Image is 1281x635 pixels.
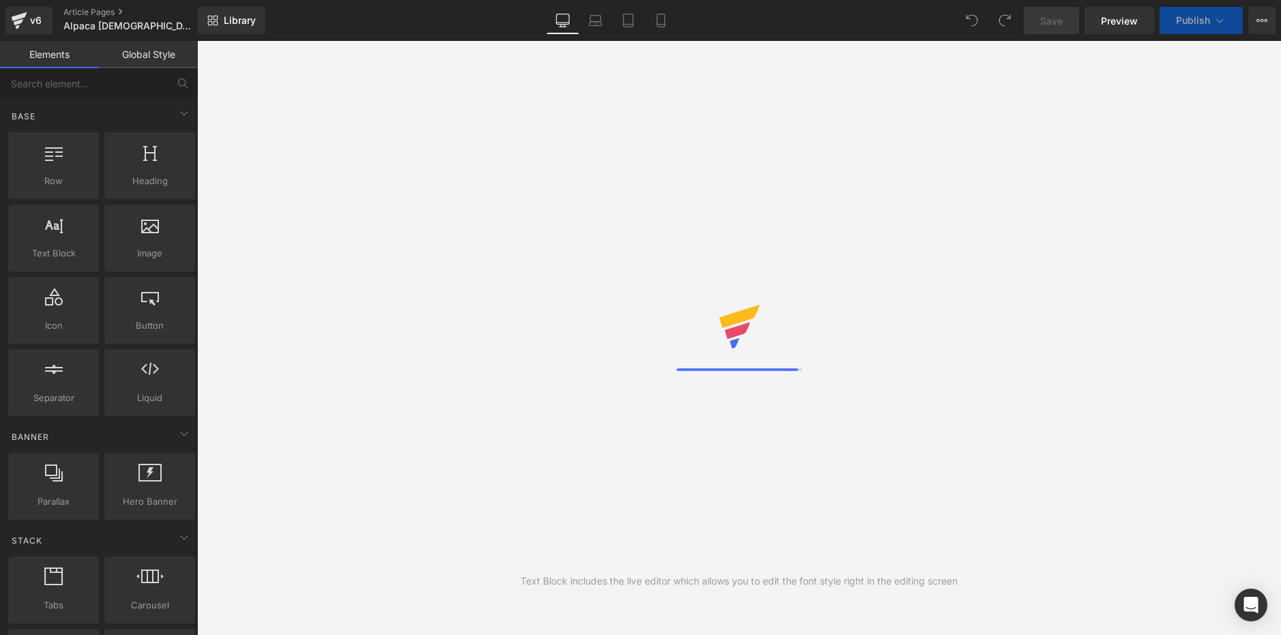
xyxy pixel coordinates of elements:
a: New Library [198,7,265,34]
span: Stack [10,534,44,547]
span: Library [224,14,256,27]
span: Image [108,246,191,261]
span: Liquid [108,391,191,405]
span: Text Block [12,246,95,261]
a: v6 [5,7,53,34]
span: Alpaca [DEMOGRAPHIC_DATA] - 7 Gründe Adv [63,20,194,31]
span: Carousel [108,598,191,612]
button: Redo [991,7,1018,34]
span: Separator [12,391,95,405]
span: Banner [10,430,50,443]
span: Button [108,319,191,333]
span: Heading [108,174,191,188]
span: Base [10,110,37,123]
span: Save [1040,14,1063,28]
a: Mobile [645,7,677,34]
button: More [1248,7,1276,34]
span: Row [12,174,95,188]
span: Hero Banner [108,494,191,509]
button: Publish [1160,7,1243,34]
button: Undo [958,7,986,34]
div: Open Intercom Messenger [1235,589,1267,621]
a: Article Pages [63,7,220,18]
span: Parallax [12,494,95,509]
a: Global Style [99,41,198,68]
a: Desktop [546,7,579,34]
span: Icon [12,319,95,333]
a: Preview [1085,7,1154,34]
span: Preview [1101,14,1138,28]
a: Laptop [579,7,612,34]
span: Tabs [12,598,95,612]
div: v6 [27,12,44,29]
div: Text Block includes the live editor which allows you to edit the font style right in the editing ... [520,574,958,589]
span: Publish [1176,15,1210,26]
a: Tablet [612,7,645,34]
